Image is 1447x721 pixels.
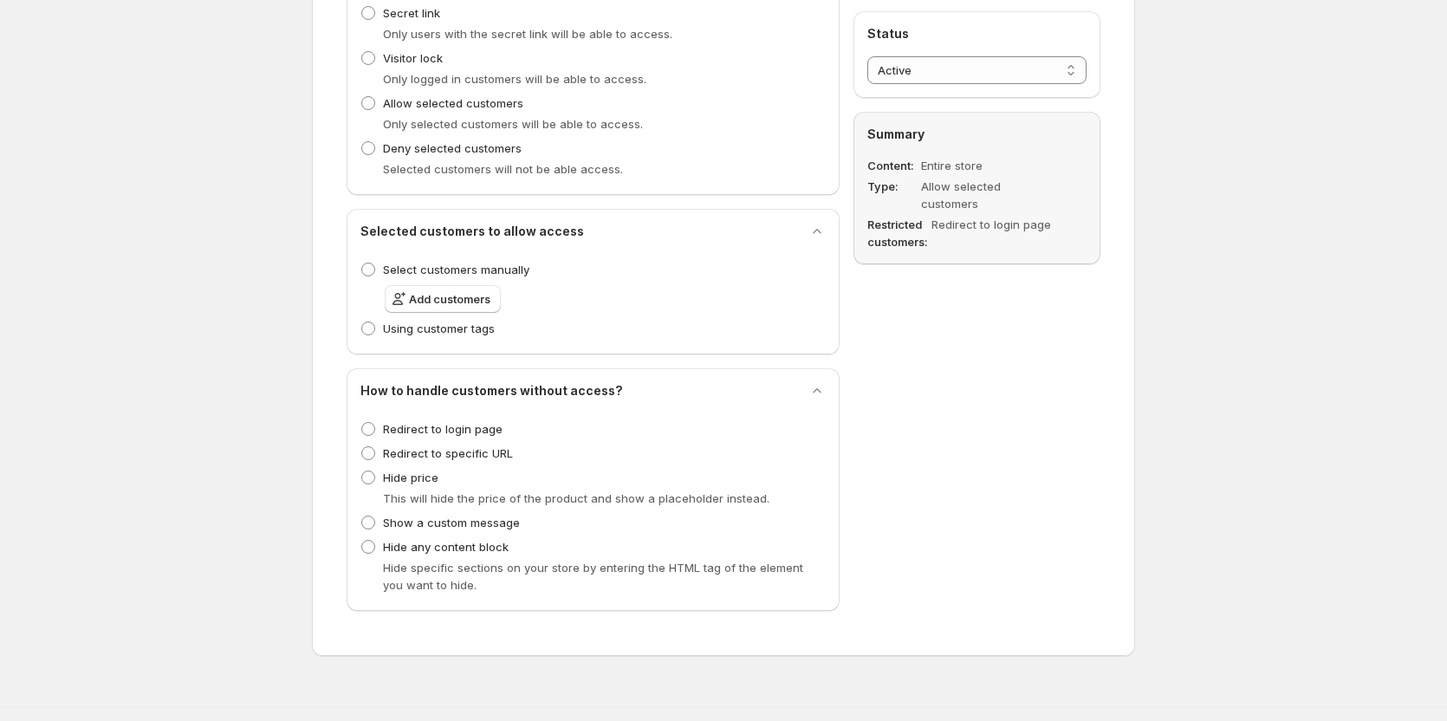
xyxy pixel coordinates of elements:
span: Only users with the secret link will be able to access. [383,27,672,41]
span: Add customers [409,290,490,308]
span: Redirect to login page [383,422,503,436]
span: Using customer tags [383,322,495,335]
dt: Type: [867,178,918,212]
dd: Redirect to login page [931,216,1052,250]
dt: Restricted customers: [867,216,928,250]
button: Add customers [385,285,501,313]
h2: Summary [867,126,1087,143]
span: Redirect to specific URL [383,446,513,460]
h2: How to handle customers without access? [360,382,623,399]
span: Selected customers will not be able access. [383,162,623,176]
span: Deny selected customers [383,141,522,155]
span: Allow selected customers [383,96,523,110]
span: This will hide the price of the product and show a placeholder instead. [383,491,769,505]
dt: Content: [867,157,918,174]
span: Secret link [383,6,440,20]
h2: Status [867,25,1087,42]
span: Only selected customers will be able to access. [383,117,643,131]
span: Show a custom message [383,516,520,529]
dd: Allow selected customers [921,178,1041,212]
span: Only logged in customers will be able to access. [383,72,646,86]
span: Hide any content block [383,540,509,554]
span: Hide price [383,471,438,484]
span: Hide specific sections on your store by entering the HTML tag of the element you want to hide. [383,561,803,592]
dd: Entire store [921,157,1041,174]
span: Visitor lock [383,51,443,65]
h2: Selected customers to allow access [360,223,584,240]
span: Select customers manually [383,263,529,276]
